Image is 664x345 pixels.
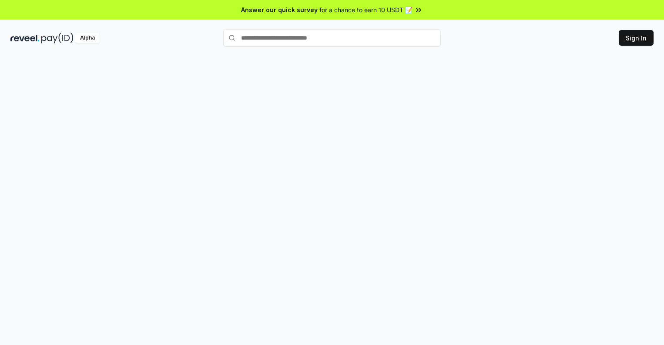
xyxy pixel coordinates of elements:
[10,33,40,44] img: reveel_dark
[75,33,100,44] div: Alpha
[41,33,74,44] img: pay_id
[619,30,654,46] button: Sign In
[241,5,318,14] span: Answer our quick survey
[319,5,412,14] span: for a chance to earn 10 USDT 📝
